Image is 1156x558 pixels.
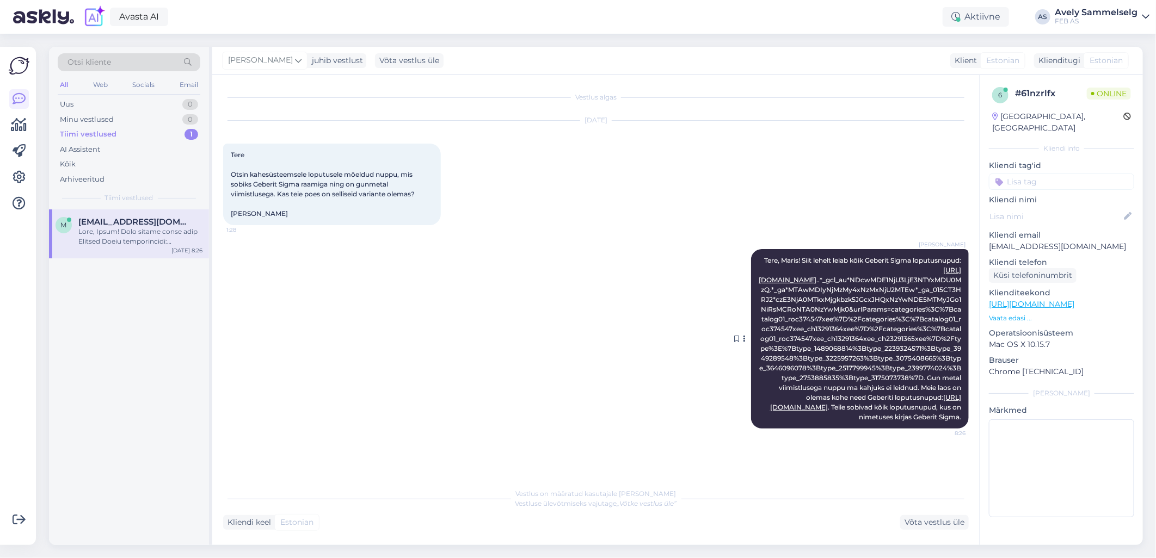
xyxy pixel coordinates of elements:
div: Klient [950,55,977,66]
div: [PERSON_NAME] [989,388,1134,398]
span: 8:26 [925,429,966,437]
div: 1 [185,129,198,140]
a: [URL][DOMAIN_NAME] [989,299,1074,309]
span: Tiimi vestlused [105,193,153,203]
span: [PERSON_NAME] [228,54,293,66]
div: Kõik [60,159,76,170]
div: Küsi telefoninumbrit [989,268,1077,283]
div: juhib vestlust [308,55,363,66]
div: Minu vestlused [60,114,114,125]
div: # 61nzrlfx [1015,87,1087,100]
div: [GEOGRAPHIC_DATA], [GEOGRAPHIC_DATA] [992,111,1123,134]
p: Klienditeekond [989,287,1134,299]
span: Estonian [280,517,313,528]
div: Email [177,78,200,92]
p: Mac OS X 10.15.7 [989,339,1134,350]
span: marisprii@gmail.com [78,217,192,227]
p: Vaata edasi ... [989,313,1134,323]
div: [DATE] 8:26 [171,246,202,255]
div: Avely Sammelselg [1055,8,1137,17]
p: Kliendi tag'id [989,160,1134,171]
p: Kliendi nimi [989,194,1134,206]
div: Kliendi info [989,144,1134,153]
div: Vestlus algas [223,92,969,102]
span: Estonian [986,55,1019,66]
span: 1:28 [226,226,267,234]
span: 6 [999,91,1003,99]
span: [PERSON_NAME] [919,240,966,249]
div: Uus [60,99,73,110]
span: Online [1087,88,1131,100]
div: Socials [130,78,157,92]
div: 0 [182,99,198,110]
div: Arhiveeritud [60,174,104,185]
input: Lisa nimi [989,210,1122,222]
div: [DATE] [223,115,969,125]
p: [EMAIL_ADDRESS][DOMAIN_NAME] [989,241,1134,252]
span: Tere Otsin kahesüsteemsele loputusele mõeldud nuppu, mis sobiks Geberit Sigma raamiga ning on gun... [231,151,416,218]
p: Operatsioonisüsteem [989,327,1134,339]
div: FEB AS [1055,17,1137,26]
div: All [58,78,70,92]
span: Vestlus on määratud kasutajale [PERSON_NAME] [516,489,677,498]
div: Tiimi vestlused [60,129,116,140]
a: Avasta AI [110,8,168,26]
div: Lore, Ipsum! Dolo sitame conse adip Elitsed Doeiu temporincidi: utlab://etdolor.magnaal.en/ad-MI/... [78,227,202,246]
img: explore-ai [83,5,106,28]
a: Avely SammelselgFEB AS [1055,8,1149,26]
div: AI Assistent [60,144,100,155]
p: Märkmed [989,405,1134,416]
span: m [61,221,67,229]
div: Web [91,78,110,92]
div: Võta vestlus üle [375,53,444,68]
div: 0 [182,114,198,125]
span: Estonian [1090,55,1123,66]
p: Kliendi telefon [989,257,1134,268]
p: Kliendi email [989,230,1134,241]
input: Lisa tag [989,173,1134,190]
div: Kliendi keel [223,517,271,528]
span: Vestluse ülevõtmiseks vajutage [515,499,677,507]
div: Klienditugi [1034,55,1080,66]
i: „Võtke vestlus üle” [617,499,677,507]
img: Askly Logo [9,55,29,76]
span: Otsi kliente [67,57,111,68]
p: Chrome [TECHNICAL_ID] [989,366,1134,377]
span: Tere, Maris! Siit lehelt leiab kõik Geberit Sigma loputusnupud: ..*_gcl_au*NDcwMDE1NjU3LjE3NTYxMD... [759,256,963,421]
p: Brauser [989,355,1134,366]
div: Aktiivne [943,7,1009,27]
div: Võta vestlus üle [900,515,969,530]
div: AS [1035,9,1050,24]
